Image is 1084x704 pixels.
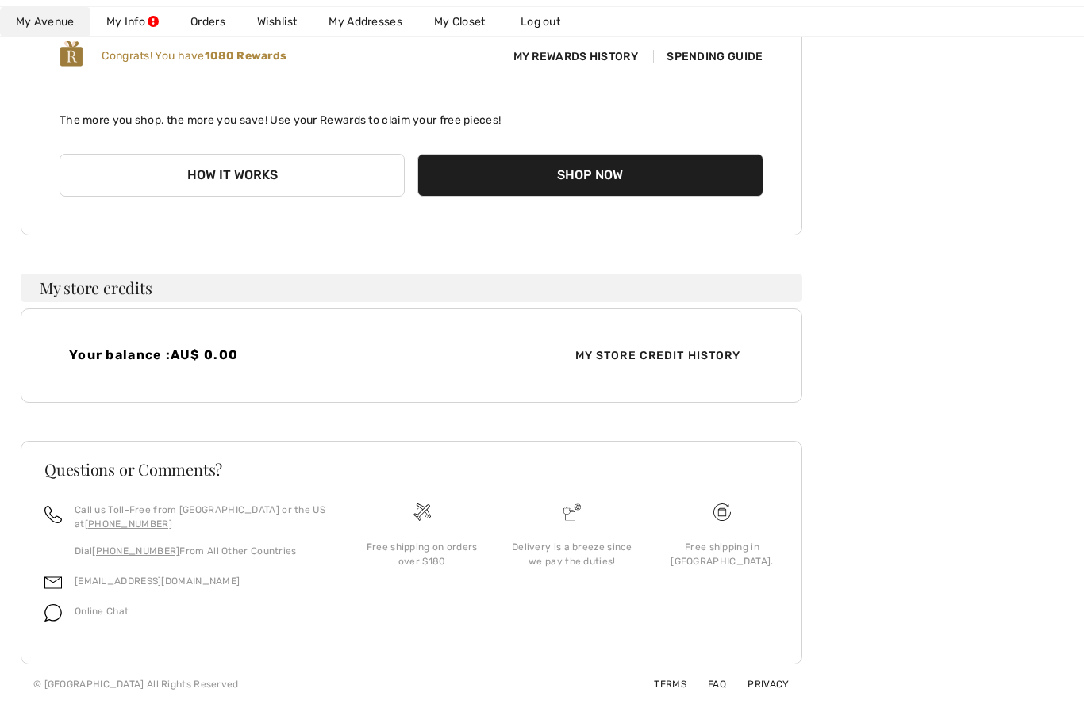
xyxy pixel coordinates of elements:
[69,347,402,362] h4: Your balance :
[563,347,754,364] span: My Store Credit History
[44,574,62,591] img: email
[689,679,726,690] a: FAQ
[509,540,634,568] div: Delivery is a breeze since we pay the duties!
[501,48,651,65] span: My Rewards History
[60,40,83,68] img: loyalty_logo_r.svg
[75,544,328,558] p: Dial From All Other Countries
[505,7,592,36] a: Log out
[359,540,484,568] div: Free shipping on orders over $180
[33,677,239,691] div: © [GEOGRAPHIC_DATA] All Rights Reserved
[713,503,731,521] img: Free shipping on orders over $180
[653,50,763,63] span: Spending Guide
[418,7,502,36] a: My Closet
[85,518,172,530] a: [PHONE_NUMBER]
[44,461,778,477] h3: Questions or Comments?
[44,506,62,523] img: call
[92,545,179,557] a: [PHONE_NUMBER]
[75,606,129,617] span: Online Chat
[175,7,241,36] a: Orders
[659,540,784,568] div: Free shipping in [GEOGRAPHIC_DATA].
[21,274,802,302] h3: My store credits
[102,49,286,63] span: Congrats! You have
[728,679,789,690] a: Privacy
[44,604,62,622] img: chat
[75,503,328,531] p: Call us Toll-Free from [GEOGRAPHIC_DATA] or the US at
[90,7,175,36] a: My Info
[75,576,240,587] a: [EMAIL_ADDRESS][DOMAIN_NAME]
[563,503,581,521] img: Delivery is a breeze since we pay the duties!
[171,347,238,362] span: AU$ 0.00
[413,503,431,521] img: Free shipping on orders over $180
[313,7,418,36] a: My Addresses
[241,7,313,36] a: Wishlist
[60,99,763,128] p: The more you shop, the more you save! Use your Rewards to claim your free pieces!
[417,154,763,197] button: Shop Now
[16,13,75,30] span: My Avenue
[635,679,686,690] a: Terms
[205,49,287,63] b: 1080 Rewards
[60,154,405,197] button: How it works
